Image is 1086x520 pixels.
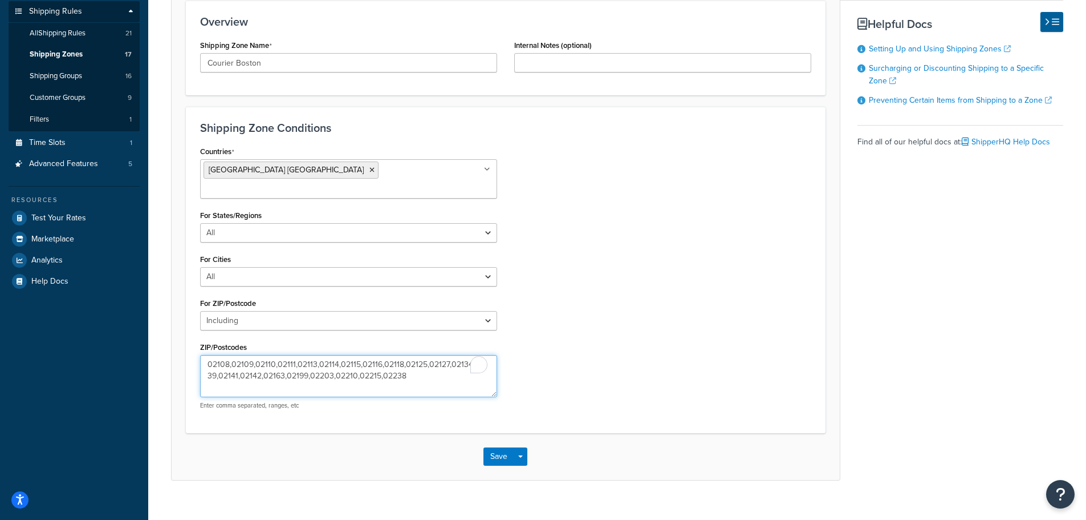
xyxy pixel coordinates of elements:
span: Help Docs [31,277,68,287]
li: Time Slots [9,132,140,154]
span: [GEOGRAPHIC_DATA] [GEOGRAPHIC_DATA] [209,164,364,176]
textarea: To enrich screen reader interactions, please activate Accessibility in Grammarly extension settings [200,355,497,397]
li: Shipping Groups [9,66,140,87]
span: 21 [125,29,132,38]
span: All Shipping Rules [30,29,86,38]
label: For Cities [200,255,231,264]
a: Customer Groups9 [9,87,140,108]
label: ZIP/Postcodes [200,343,247,352]
button: Hide Help Docs [1040,12,1063,32]
a: Analytics [9,250,140,271]
button: Open Resource Center [1046,480,1075,509]
a: Shipping Zones17 [9,44,140,65]
a: AllShipping Rules21 [9,23,140,44]
span: 1 [130,138,132,148]
h3: Overview [200,15,811,28]
button: Save [483,448,514,466]
span: 16 [125,71,132,81]
p: Enter comma separated, ranges, etc [200,401,497,410]
a: Advanced Features5 [9,154,140,175]
span: Analytics [31,256,63,265]
span: Shipping Groups [30,71,82,81]
span: Shipping Zones [30,50,83,59]
a: Marketplace [9,229,140,249]
li: Filters [9,109,140,130]
a: Test Your Rates [9,208,140,228]
span: Filters [30,115,49,124]
label: Countries [200,147,234,156]
h3: Helpful Docs [857,18,1063,30]
span: Test Your Rates [31,213,86,223]
span: 17 [125,50,132,59]
a: Shipping Rules [9,1,140,22]
span: Shipping Rules [29,7,82,17]
div: Resources [9,195,140,205]
label: Internal Notes (optional) [514,41,592,50]
a: Shipping Groups16 [9,66,140,87]
span: 5 [128,159,132,169]
a: Setting Up and Using Shipping Zones [869,43,1011,55]
a: Time Slots1 [9,132,140,154]
label: For ZIP/Postcode [200,299,256,308]
a: ShipperHQ Help Docs [962,136,1050,148]
a: Surcharging or Discounting Shipping to a Specific Zone [869,62,1044,87]
li: Shipping Zones [9,44,140,65]
label: For States/Regions [200,211,262,220]
span: Customer Groups [30,93,86,103]
a: Preventing Certain Items from Shipping to a Zone [869,94,1052,106]
span: Time Slots [29,138,66,148]
span: 9 [128,93,132,103]
h3: Shipping Zone Conditions [200,122,811,134]
div: Find all of our helpful docs at: [857,125,1063,150]
span: Advanced Features [29,159,98,169]
a: Help Docs [9,271,140,292]
span: 1 [129,115,132,124]
a: Filters1 [9,109,140,130]
label: Shipping Zone Name [200,41,272,50]
span: Marketplace [31,235,74,244]
li: Customer Groups [9,87,140,108]
li: Shipping Rules [9,1,140,131]
li: Advanced Features [9,154,140,175]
